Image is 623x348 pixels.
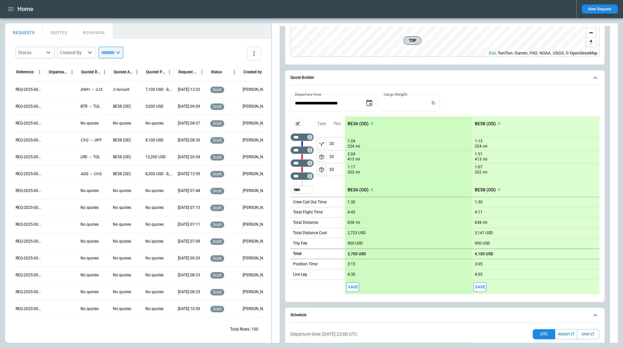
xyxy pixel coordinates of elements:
[489,51,496,55] a: Esri
[348,200,355,205] p: 1:30
[80,138,102,143] p: CVG → OPF
[290,159,314,167] div: Too short
[475,121,496,126] p: BE58 (OD)
[407,37,419,44] span: TDF
[475,272,483,277] p: 4:05
[178,121,200,126] p: 09/26/2025 08:57
[317,152,326,162] button: left aligned
[290,146,314,154] div: Too short
[290,308,599,323] button: Schedule
[329,150,345,163] p: 20
[475,231,493,235] p: 3,141 USD
[145,121,164,126] p: No quotes
[212,172,223,176] span: draft
[348,231,366,235] p: 2,723 USD
[475,187,496,193] p: BE58 (OD)
[145,239,164,244] p: No quotes
[16,239,43,244] p: REQ-2025-000306
[263,68,271,76] button: Created by column menu
[43,23,75,39] button: QUOTES
[243,87,270,92] p: Ben Gundermann
[243,222,270,227] p: Cady Howell
[16,154,43,160] p: REQ-2025-000311
[475,170,482,175] p: 202
[348,157,354,162] p: 413
[475,139,483,144] p: 1:13
[345,116,599,294] div: scrollable content
[329,163,345,176] p: 20
[60,49,86,56] div: Created By
[251,327,258,332] p: 100
[178,306,200,312] p: 09/23/2025 10:59
[212,256,223,261] span: draft
[555,329,577,339] button: Airport LT
[178,222,200,227] p: 09/25/2025 07:11
[293,252,301,256] h6: Total
[432,100,435,106] p: lb
[212,121,223,126] span: draft
[35,68,44,76] button: Reference column menu
[212,239,223,244] span: draft
[145,272,164,278] p: No quotes
[318,166,325,173] span: package_2
[212,88,223,92] span: draft
[473,282,486,292] button: Save
[16,289,43,295] p: REQ-2025-000303
[348,152,355,157] p: 2:04
[80,154,100,160] p: LRD → TOL
[80,104,100,109] p: BTR → TUL
[16,306,43,312] p: REQ-2025-000302
[317,165,326,174] span: Type of sector
[348,121,369,126] p: BE36 (OD)
[348,241,363,246] p: 900 USD
[348,272,355,277] p: 4:30
[475,252,493,257] p: 4,100 USD
[178,70,198,74] div: Request Created At (UTC-05:00)
[16,70,33,74] div: Reference
[230,327,250,332] p: Total Rows:
[346,282,359,292] span: Save this aircraft quote and copy details to clipboard
[348,144,354,149] p: 224
[145,104,164,109] p: 5,000 USD
[295,91,322,97] label: Departure time
[80,171,102,177] p: ADS → CHS
[212,290,223,294] span: draft
[68,68,76,76] button: Organisation column menu
[178,104,200,109] p: 09/26/2025 09:09
[483,144,487,149] p: mi
[356,144,360,149] p: mi
[317,152,326,162] span: Type of sector
[212,206,223,210] span: draft
[114,70,133,74] div: Quoted Aircraft
[475,210,483,215] p: 4:11
[290,172,314,180] div: Too short
[75,23,113,39] button: BOOKINGS
[356,220,360,225] p: mi
[483,157,487,162] p: mi
[16,121,43,126] p: REQ-2025-000313
[293,199,326,205] p: Crew Call Out Time
[243,239,270,244] p: Cady Howell
[178,188,200,194] p: 09/25/2025 07:48
[243,289,270,295] p: Cady Howell
[348,165,355,170] p: 1:17
[80,87,102,92] p: DWH → 2J5
[475,144,482,149] p: 224
[243,138,270,143] p: Cady Howell
[80,205,99,210] p: No quotes
[384,91,407,97] label: Cargo Weight
[348,262,355,267] p: 3:15
[290,133,314,141] div: Not found
[18,49,44,56] div: Status
[80,188,99,194] p: No quotes
[334,121,341,126] p: Taxi
[113,138,131,143] p: BE58 (OD)
[243,205,270,210] p: Cady Howell
[243,188,270,194] p: Cady Howell
[145,188,164,194] p: No quotes
[178,289,200,295] p: 09/24/2025 08:25
[212,189,223,193] span: draft
[582,5,618,14] button: New Request
[230,68,238,76] button: Status column menu
[178,87,200,92] p: 09/28/2025 13:22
